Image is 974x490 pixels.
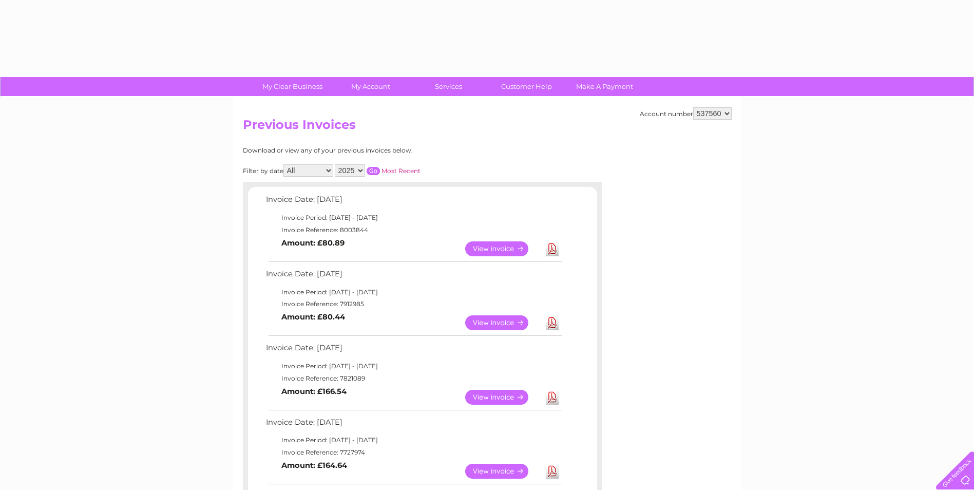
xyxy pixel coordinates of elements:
td: Invoice Period: [DATE] - [DATE] [263,434,564,446]
h2: Previous Invoices [243,118,732,137]
a: Most Recent [381,167,421,175]
div: Account number [640,107,732,120]
td: Invoice Reference: 7727974 [263,446,564,459]
td: Invoice Period: [DATE] - [DATE] [263,360,564,372]
b: Amount: £80.89 [281,238,345,248]
a: My Account [328,77,413,96]
a: Make A Payment [562,77,647,96]
div: Download or view any of your previous invoices below. [243,147,512,154]
td: Invoice Period: [DATE] - [DATE] [263,286,564,298]
a: My Clear Business [250,77,335,96]
a: Download [546,464,559,479]
a: View [465,315,541,330]
a: Services [406,77,491,96]
td: Invoice Period: [DATE] - [DATE] [263,212,564,224]
a: Download [546,315,559,330]
td: Invoice Date: [DATE] [263,267,564,286]
a: View [465,390,541,405]
b: Amount: £80.44 [281,312,345,322]
div: Filter by date [243,164,512,177]
b: Amount: £164.64 [281,461,347,470]
a: Download [546,241,559,256]
td: Invoice Date: [DATE] [263,341,564,360]
b: Amount: £166.54 [281,387,347,396]
td: Invoice Reference: 7912985 [263,298,564,310]
a: Download [546,390,559,405]
td: Invoice Reference: 8003844 [263,224,564,236]
a: Customer Help [484,77,569,96]
td: Invoice Reference: 7821089 [263,372,564,385]
td: Invoice Date: [DATE] [263,416,564,435]
a: View [465,464,541,479]
td: Invoice Date: [DATE] [263,193,564,212]
a: View [465,241,541,256]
